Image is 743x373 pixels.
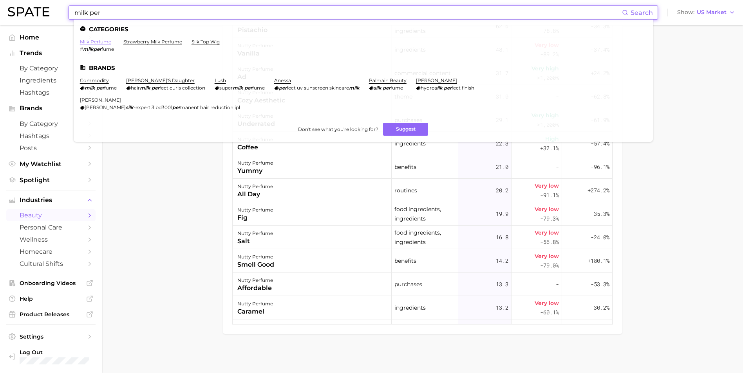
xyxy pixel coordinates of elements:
button: nutty perfumesmell goodbenefits14.2Very low-79.0%+180.1% [233,249,613,273]
span: [PERSON_NAME] [85,104,126,110]
a: lush [215,77,226,83]
a: Spotlight [6,174,96,186]
img: SPATE [8,7,49,16]
button: nutty perfumeaffordablepurchases13.3--53.3% [233,273,613,296]
a: silk top wig [192,39,220,45]
span: -96.1% [591,162,609,172]
span: Home [20,34,82,41]
span: My Watchlist [20,160,82,168]
a: by Category [6,118,96,130]
div: nutty perfume [237,158,273,168]
span: -79.3% [540,214,559,223]
span: manent hair reduction ipl [180,104,240,110]
span: Show [677,10,694,14]
div: salt [237,237,273,246]
div: nutty perfume [237,182,273,191]
span: -24.0% [591,233,609,242]
span: Log Out [20,349,101,356]
input: Search here for a brand, industry, or ingredient [74,6,622,19]
button: nutty perfumeyummybenefits21.0--96.1% [233,155,613,179]
a: cultural shifts [6,258,96,270]
a: Onboarding Videos [6,277,96,289]
span: homecare [20,248,82,255]
a: anessa [274,77,291,83]
li: Brands [80,65,647,71]
span: +274.2% [588,186,609,195]
span: Settings [20,333,82,340]
span: 16.8 [496,233,508,242]
a: [PERSON_NAME]'s daughter [126,77,195,83]
span: Ingredients [20,77,82,84]
a: homecare [6,246,96,258]
a: Log out. Currently logged in with e-mail lauren.richards@symrise.com. [6,346,96,367]
span: fume [101,46,114,52]
span: 21.0 [496,162,508,172]
div: smell good [237,260,274,269]
button: Brands [6,102,96,114]
div: nutty perfume [237,205,273,215]
span: Very low [535,228,559,237]
span: -expert 3 bd3001 [134,104,172,110]
a: Home [6,31,96,43]
span: Don't see what you're looking for? [298,126,378,132]
a: commodity [80,77,109,83]
button: Suggest [383,123,428,136]
span: hydro [421,85,435,91]
a: strawberry milk perfume [123,39,182,45]
span: super [219,85,233,91]
span: Very low [535,181,559,190]
em: per [383,85,390,91]
em: per [172,104,180,110]
span: benefits [394,162,416,172]
div: coffee [237,143,273,152]
em: per [279,85,287,91]
span: hair [131,85,140,91]
span: fect uv sunscreen skincare [287,85,349,91]
span: 14.2 [496,256,508,265]
div: nutty perfume [237,252,274,262]
span: benefits [394,256,416,265]
div: nutty perfume [237,299,273,308]
span: purchases [394,280,422,289]
em: per [244,85,252,91]
a: Settings [6,331,96,343]
button: nutty perfumechaiingredients13.2Very low-60.1%-30.2% [233,319,613,343]
em: milk [233,85,243,91]
span: -79.0% [540,261,559,270]
a: Product Releases [6,308,96,320]
span: ingredients [394,303,426,312]
span: ingredients [394,139,426,148]
span: -57.4% [591,139,609,148]
span: Very low [535,251,559,261]
span: -35.3% [591,209,609,219]
em: milk [349,85,360,91]
button: Trends [6,47,96,59]
span: by Category [20,65,82,72]
div: nutty perfume [237,276,273,285]
span: fect curls collection [159,85,205,91]
span: 19.9 [496,209,508,219]
a: Help [6,293,96,305]
a: wellness [6,233,96,246]
span: personal care [20,224,82,231]
button: nutty perfumecaramelingredients13.2Very low-60.1%-30.2% [233,296,613,319]
span: # [80,46,83,52]
span: Onboarding Videos [20,280,82,287]
span: Search [631,9,653,16]
span: Posts [20,144,82,152]
span: 13.3 [496,280,508,289]
span: Very low [535,322,559,331]
div: fig [237,213,273,222]
span: cultural shifts [20,260,82,267]
em: silk [126,104,134,110]
span: US Market [697,10,727,14]
a: [PERSON_NAME] [416,77,457,83]
span: routines [394,186,417,195]
span: fume [252,85,265,91]
span: - [556,162,559,172]
span: 13.2 [496,303,508,312]
span: -91.1% [540,190,559,200]
span: Very low [535,204,559,214]
a: My Watchlist [6,158,96,170]
em: silk [374,85,381,91]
